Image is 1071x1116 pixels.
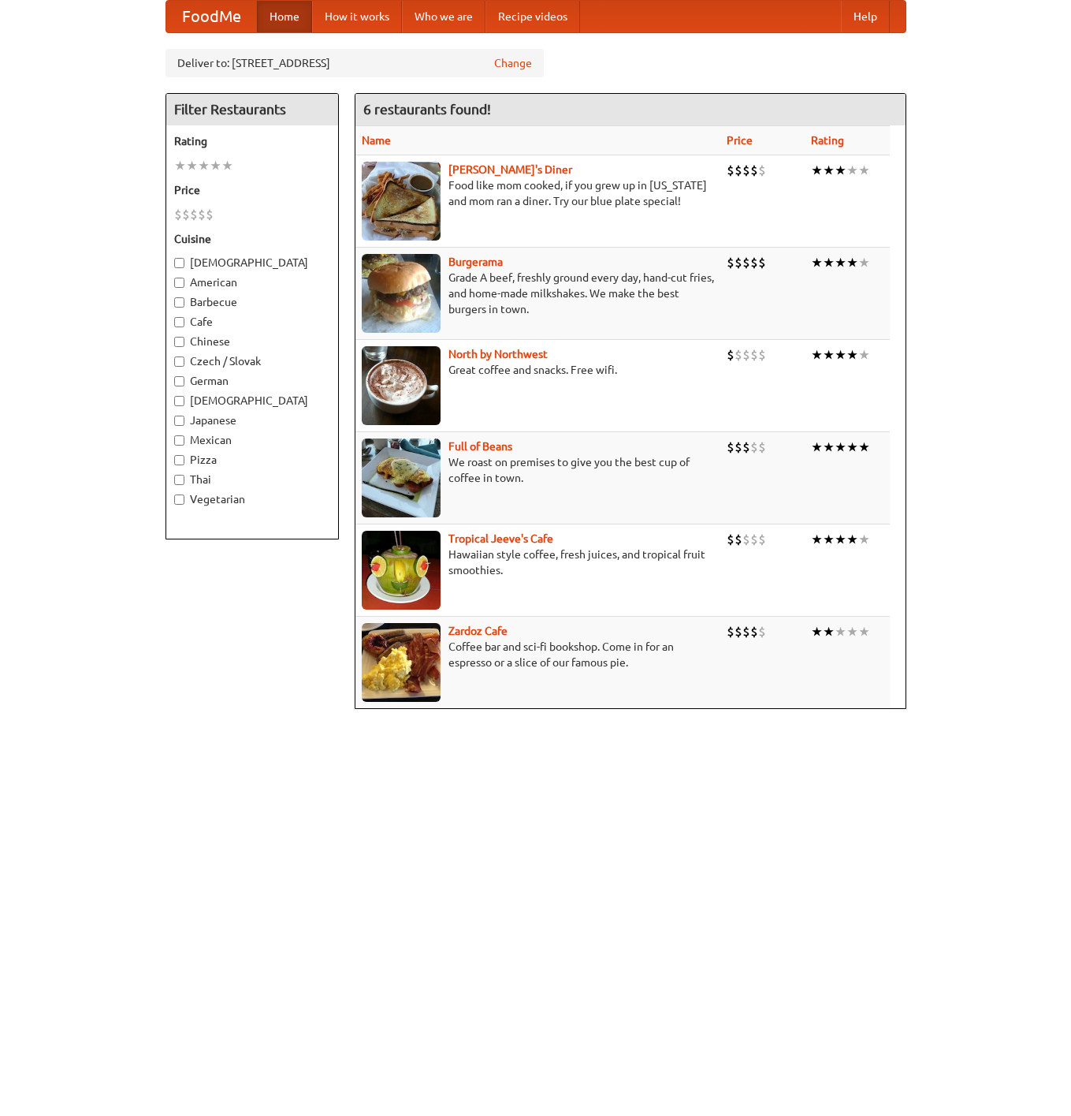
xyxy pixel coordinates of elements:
[858,623,870,640] li: ★
[363,102,491,117] ng-pluralize: 6 restaurants found!
[174,353,330,369] label: Czech / Slovak
[734,162,742,179] li: $
[174,396,184,406] input: [DEMOGRAPHIC_DATA]
[727,346,734,364] li: $
[750,623,758,640] li: $
[448,163,572,176] b: [PERSON_NAME]'s Diner
[362,162,441,241] img: sallys.jpg
[186,157,198,174] li: ★
[174,182,330,198] h5: Price
[727,134,753,147] a: Price
[174,356,184,367] input: Czech / Slovak
[174,334,330,349] label: Chinese
[174,432,330,448] label: Mexican
[858,531,870,548] li: ★
[758,162,766,179] li: $
[823,254,835,271] li: ★
[811,531,823,548] li: ★
[174,495,184,505] input: Vegetarian
[811,439,823,456] li: ★
[362,254,441,333] img: burgerama.jpg
[174,157,186,174] li: ★
[858,346,870,364] li: ★
[835,531,846,548] li: ★
[835,623,846,640] li: ★
[811,623,823,640] li: ★
[402,1,485,32] a: Who we are
[835,254,846,271] li: ★
[758,623,766,640] li: $
[174,491,330,507] label: Vegetarian
[190,206,198,223] li: $
[727,439,734,456] li: $
[174,231,330,247] h5: Cuisine
[742,162,750,179] li: $
[198,157,210,174] li: ★
[750,162,758,179] li: $
[362,639,714,670] p: Coffee bar and sci-fi bookshop. Come in for an espresso or a slice of our famous pie.
[811,134,844,147] a: Rating
[174,416,184,426] input: Japanese
[727,162,734,179] li: $
[448,532,553,545] b: Tropical Jeeve's Cafe
[742,346,750,364] li: $
[734,531,742,548] li: $
[742,439,750,456] li: $
[174,393,330,409] label: [DEMOGRAPHIC_DATA]
[448,625,508,637] a: Zardoz Cafe
[448,440,512,453] a: Full of Beans
[166,94,338,125] h4: Filter Restaurants
[221,157,233,174] li: ★
[750,254,758,271] li: $
[846,346,858,364] li: ★
[846,162,858,179] li: ★
[811,162,823,179] li: ★
[362,547,714,578] p: Hawaiian style coffee, fresh juices, and tropical fruit smoothies.
[841,1,890,32] a: Help
[846,439,858,456] li: ★
[811,346,823,364] li: ★
[362,439,441,517] img: beans.jpg
[174,475,184,485] input: Thai
[174,337,184,347] input: Chinese
[758,346,766,364] li: $
[727,623,734,640] li: $
[174,435,184,446] input: Mexican
[257,1,312,32] a: Home
[846,623,858,640] li: ★
[835,346,846,364] li: ★
[312,1,402,32] a: How it works
[734,623,742,640] li: $
[742,623,750,640] li: $
[362,362,714,378] p: Great coffee and snacks. Free wifi.
[858,162,870,179] li: ★
[742,254,750,271] li: $
[835,162,846,179] li: ★
[758,439,766,456] li: $
[823,439,835,456] li: ★
[727,254,734,271] li: $
[448,348,548,360] b: North by Northwest
[823,162,835,179] li: ★
[362,270,714,317] p: Grade A beef, freshly ground every day, hand-cut fries, and home-made milkshakes. We make the bes...
[742,531,750,548] li: $
[362,346,441,425] img: north.jpg
[858,439,870,456] li: ★
[166,1,257,32] a: FoodMe
[174,472,330,487] label: Thai
[858,254,870,271] li: ★
[758,531,766,548] li: $
[174,294,330,310] label: Barbecue
[210,157,221,174] li: ★
[174,412,330,428] label: Japanese
[750,531,758,548] li: $
[362,531,441,610] img: jeeves.jpg
[174,452,330,468] label: Pizza
[174,317,184,327] input: Cafe
[750,346,758,364] li: $
[846,531,858,548] li: ★
[174,373,330,389] label: German
[174,133,330,149] h5: Rating
[485,1,580,32] a: Recipe videos
[750,439,758,456] li: $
